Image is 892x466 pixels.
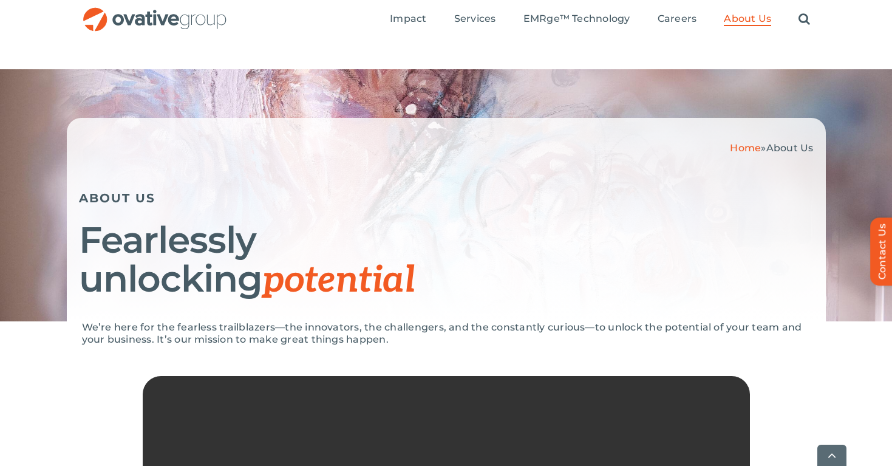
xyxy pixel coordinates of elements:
[79,191,814,205] h5: ABOUT US
[766,142,814,154] span: About Us
[658,13,697,25] span: Careers
[262,259,415,303] span: potential
[82,321,811,346] p: We’re here for the fearless trailblazers—the innovators, the challengers, and the constantly curi...
[79,221,814,300] h1: Fearlessly unlocking
[523,13,630,25] span: EMRge™ Technology
[454,13,496,26] a: Services
[730,142,813,154] span: »
[523,13,630,26] a: EMRge™ Technology
[798,13,810,26] a: Search
[390,13,426,25] span: Impact
[82,6,228,18] a: OG_Full_horizontal_RGB
[454,13,496,25] span: Services
[724,13,771,25] span: About Us
[658,13,697,26] a: Careers
[730,142,761,154] a: Home
[390,13,426,26] a: Impact
[724,13,771,26] a: About Us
